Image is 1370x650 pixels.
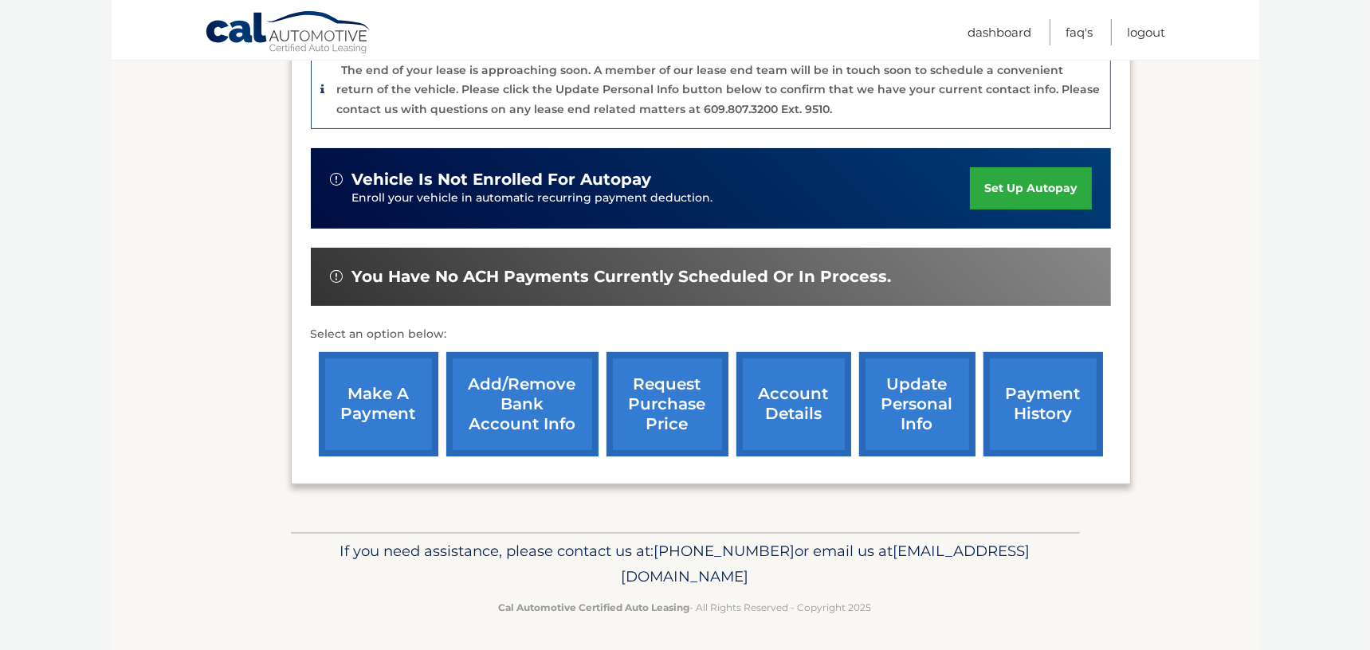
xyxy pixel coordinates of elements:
a: account details [736,352,851,456]
a: Dashboard [968,19,1032,45]
a: Add/Remove bank account info [446,352,599,456]
p: If you need assistance, please contact us at: or email us at [301,538,1070,589]
a: payment history [983,352,1103,456]
a: request purchase price [606,352,728,456]
p: - All Rights Reserved - Copyright 2025 [301,599,1070,616]
span: vehicle is not enrolled for autopay [352,170,652,190]
a: Cal Automotive [205,10,372,57]
a: Logout [1128,19,1166,45]
p: Enroll your vehicle in automatic recurring payment deduction. [352,190,971,207]
span: You have no ACH payments currently scheduled or in process. [352,267,892,287]
strong: Cal Automotive Certified Auto Leasing [499,601,690,613]
p: The end of your lease is approaching soon. A member of our lease end team will be in touch soon t... [337,63,1101,116]
img: alert-white.svg [330,173,343,186]
span: [PHONE_NUMBER] [654,542,795,560]
a: update personal info [859,352,975,456]
a: FAQ's [1066,19,1093,45]
a: set up autopay [970,167,1091,209]
img: alert-white.svg [330,270,343,283]
a: make a payment [319,352,438,456]
p: Select an option below: [311,325,1111,344]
